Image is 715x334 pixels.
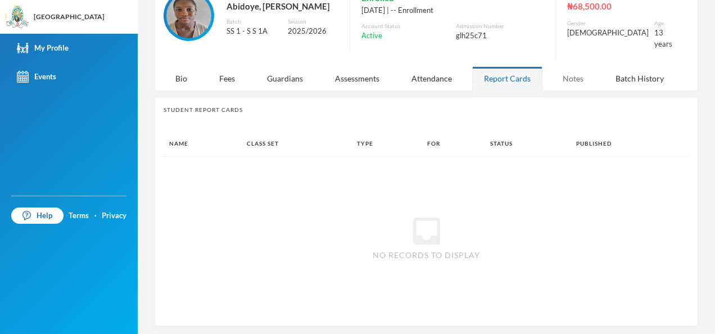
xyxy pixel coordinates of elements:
[34,12,105,22] div: [GEOGRAPHIC_DATA]
[11,207,64,224] a: Help
[361,5,544,16] div: [DATE] | -- Enrollment
[551,66,595,91] div: Notes
[472,66,542,91] div: Report Cards
[351,131,422,156] th: Type
[456,22,544,30] div: Admission Number
[227,17,279,26] div: Batch
[255,66,315,91] div: Guardians
[654,28,672,49] div: 13 years
[361,30,382,42] span: Active
[567,19,649,28] div: Gender
[567,28,649,39] div: [DEMOGRAPHIC_DATA]
[69,210,89,222] a: Terms
[361,22,450,30] div: Account Status
[400,66,464,91] div: Attendance
[17,42,69,54] div: My Profile
[207,66,247,91] div: Fees
[373,249,480,261] span: No records to display
[6,6,29,29] img: logo
[94,210,97,222] div: ·
[323,66,391,91] div: Assessments
[485,131,571,156] th: Status
[164,131,241,156] th: Name
[241,131,351,156] th: Class Set
[409,213,445,249] i: inbox
[288,26,338,37] div: 2025/2026
[17,71,56,83] div: Events
[164,66,199,91] div: Bio
[288,17,338,26] div: Session
[102,210,126,222] a: Privacy
[654,19,672,28] div: Age
[571,131,690,156] th: Published
[456,30,544,42] div: glh25c71
[422,131,485,156] th: For
[604,66,676,91] div: Batch History
[227,26,279,37] div: SS 1 - S S 1A
[164,106,689,114] div: Student Report Cards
